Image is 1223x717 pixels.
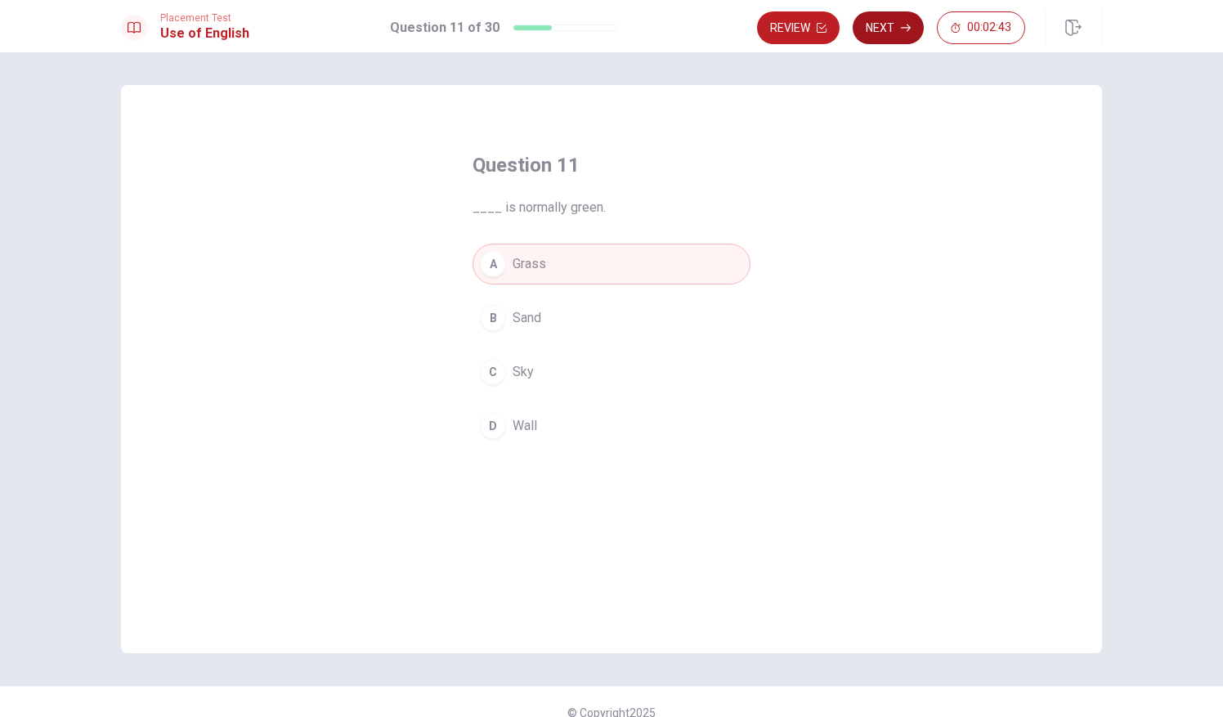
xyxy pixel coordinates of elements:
span: Sand [513,308,541,328]
span: Placement Test [160,12,249,24]
span: Grass [513,254,546,274]
div: B [480,305,506,331]
button: AGrass [473,244,750,285]
button: Next [853,11,924,44]
div: C [480,359,506,385]
h4: Question 11 [473,152,750,178]
button: BSand [473,298,750,338]
button: DWall [473,406,750,446]
span: 00:02:43 [967,21,1011,34]
h1: Question 11 of 30 [390,18,500,38]
button: Review [757,11,840,44]
div: A [480,251,506,277]
span: ____ is normally green. [473,198,750,217]
span: Wall [513,416,537,436]
span: Sky [513,362,534,382]
button: CSky [473,352,750,392]
h1: Use of English [160,24,249,43]
button: 00:02:43 [937,11,1025,44]
div: D [480,413,506,439]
